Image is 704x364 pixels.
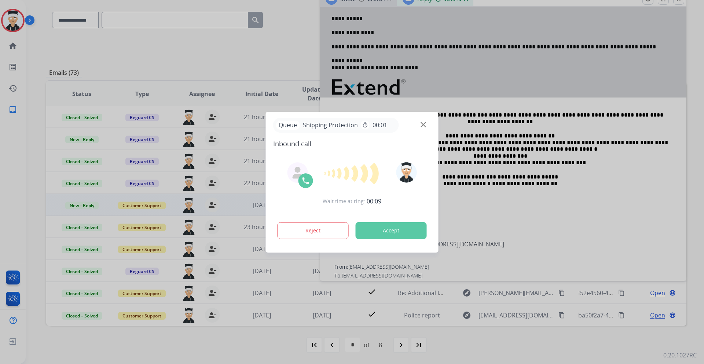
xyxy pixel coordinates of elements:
[323,198,365,205] span: Wait time at ring:
[300,121,361,129] span: Shipping Protection
[301,176,310,185] img: call-icon
[273,139,431,149] span: Inbound call
[362,122,368,128] mat-icon: timer
[663,351,697,360] p: 0.20.1027RC
[278,222,349,239] button: Reject
[276,121,300,130] p: Queue
[356,222,427,239] button: Accept
[367,197,381,206] span: 00:09
[421,122,426,127] img: close-button
[292,167,304,179] img: agent-avatar
[396,162,417,183] img: avatar
[373,121,387,129] span: 00:01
